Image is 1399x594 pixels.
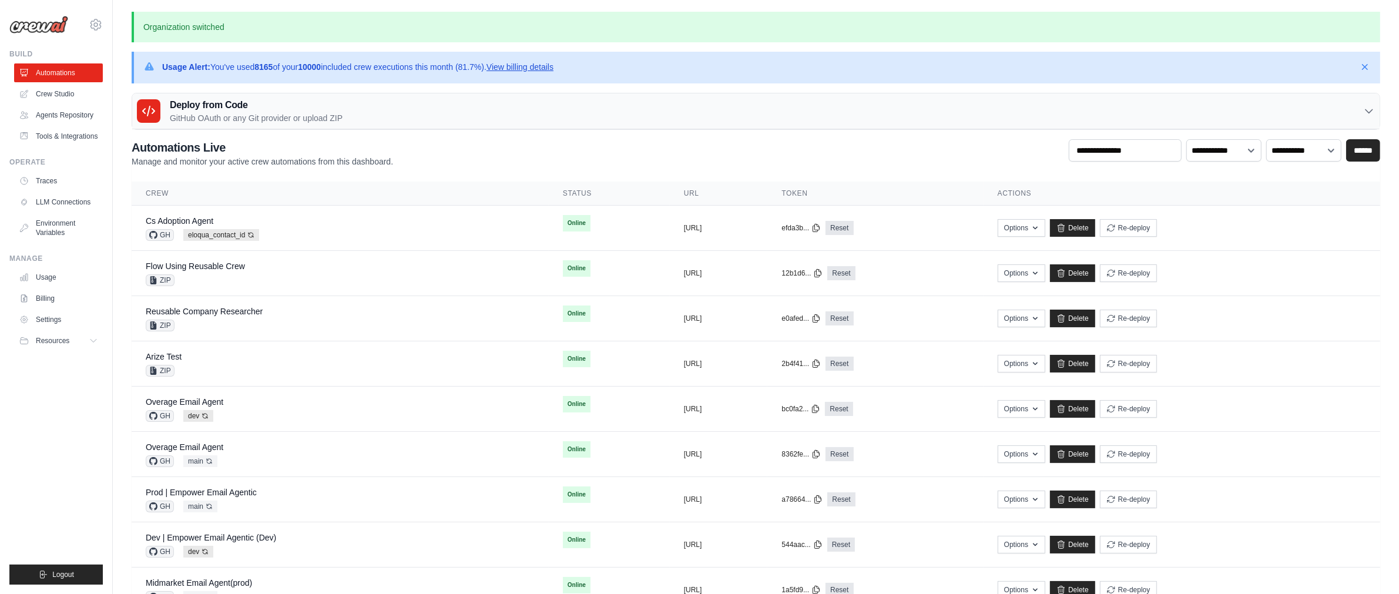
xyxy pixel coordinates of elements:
[298,62,321,72] strong: 10000
[146,533,276,542] a: Dev | Empower Email Agentic (Dev)
[827,492,855,506] a: Reset
[14,85,103,103] a: Crew Studio
[563,441,591,458] span: Online
[14,331,103,350] button: Resources
[998,310,1045,327] button: Options
[183,455,217,467] span: main
[781,540,822,549] button: 544aac...
[998,264,1045,282] button: Options
[162,62,210,72] strong: Usage Alert:
[146,352,182,361] a: Arize Test
[998,491,1045,508] button: Options
[132,156,393,167] p: Manage and monitor your active crew automations from this dashboard.
[183,546,213,558] span: dev
[1050,264,1095,282] a: Delete
[998,355,1045,372] button: Options
[146,229,174,241] span: GH
[14,193,103,212] a: LLM Connections
[14,310,103,329] a: Settings
[563,396,591,412] span: Online
[984,182,1380,206] th: Actions
[1050,536,1095,553] a: Delete
[1100,355,1157,372] button: Re-deploy
[1050,400,1095,418] a: Delete
[1340,538,1399,594] iframe: Chat Widget
[781,359,821,368] button: 2b4f41...
[998,536,1045,553] button: Options
[826,221,853,235] a: Reset
[9,16,68,33] img: Logo
[563,351,591,367] span: Online
[146,307,263,316] a: Reusable Company Researcher
[563,486,591,503] span: Online
[563,306,591,322] span: Online
[1050,355,1095,372] a: Delete
[146,501,174,512] span: GH
[563,260,591,277] span: Online
[52,570,74,579] span: Logout
[563,215,591,231] span: Online
[183,501,217,512] span: main
[1100,445,1157,463] button: Re-deploy
[9,565,103,585] button: Logout
[670,182,768,206] th: URL
[146,546,174,558] span: GH
[781,404,820,414] button: bc0fa2...
[998,219,1045,237] button: Options
[781,223,821,233] button: efda3b...
[1100,491,1157,508] button: Re-deploy
[170,98,343,112] h3: Deploy from Code
[826,447,853,461] a: Reset
[146,274,175,286] span: ZIP
[487,62,553,72] a: View billing details
[14,127,103,146] a: Tools & Integrations
[132,12,1380,42] p: Organization switched
[254,62,273,72] strong: 8165
[767,182,983,206] th: Token
[14,268,103,287] a: Usage
[563,577,591,593] span: Online
[14,289,103,308] a: Billing
[1100,400,1157,418] button: Re-deploy
[170,112,343,124] p: GitHub OAuth or any Git provider or upload ZIP
[998,400,1045,418] button: Options
[825,402,853,416] a: Reset
[781,449,821,459] button: 8362fe...
[146,365,175,377] span: ZIP
[14,214,103,242] a: Environment Variables
[146,488,257,497] a: Prod | Empower Email Agentic
[826,357,853,371] a: Reset
[998,445,1045,463] button: Options
[1100,264,1157,282] button: Re-deploy
[146,410,174,422] span: GH
[781,495,823,504] button: a78664...
[549,182,670,206] th: Status
[563,532,591,548] span: Online
[9,157,103,167] div: Operate
[781,269,823,278] button: 12b1d6...
[1050,219,1095,237] a: Delete
[36,336,69,345] span: Resources
[14,63,103,82] a: Automations
[146,397,223,407] a: Overage Email Agent
[146,455,174,467] span: GH
[146,442,223,452] a: Overage Email Agent
[827,266,855,280] a: Reset
[1100,219,1157,237] button: Re-deploy
[826,311,853,325] a: Reset
[132,182,549,206] th: Crew
[1050,491,1095,508] a: Delete
[146,216,213,226] a: Cs Adoption Agent
[1050,310,1095,327] a: Delete
[827,538,855,552] a: Reset
[14,106,103,125] a: Agents Repository
[162,61,553,73] p: You've used of your included crew executions this month (81.7%).
[183,229,259,241] span: eloqua_contact_id
[132,139,393,156] h2: Automations Live
[14,172,103,190] a: Traces
[146,578,252,588] a: Midmarket Email Agent(prod)
[1050,445,1095,463] a: Delete
[9,49,103,59] div: Build
[781,314,821,323] button: e0afed...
